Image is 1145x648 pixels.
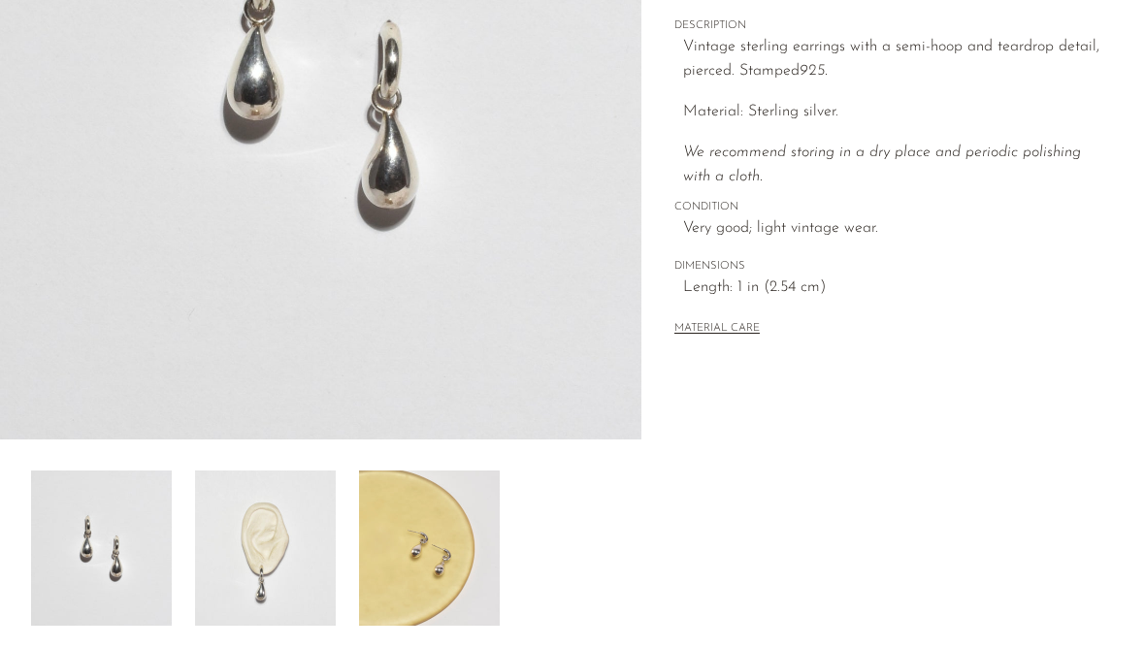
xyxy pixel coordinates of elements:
span: CONDITION [674,199,1111,216]
span: DIMENSIONS [674,258,1111,275]
span: DESCRIPTION [674,17,1111,35]
span: Length: 1 in (2.54 cm) [683,275,1111,301]
i: We recommend storing in a dry place and periodic polishing with a cloth. [683,145,1081,185]
img: Silver Teardrop Earrings [195,470,336,626]
p: Vintage sterling earrings with a semi-hoop and teardrop detail, pierced. Stamped [683,35,1111,84]
img: Silver Teardrop Earrings [359,470,500,626]
p: Material: Sterling silver. [683,100,1111,125]
em: 925. [800,63,828,79]
img: Silver Teardrop Earrings [31,470,172,626]
button: MATERIAL CARE [674,322,760,337]
span: Very good; light vintage wear. [683,216,1111,242]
